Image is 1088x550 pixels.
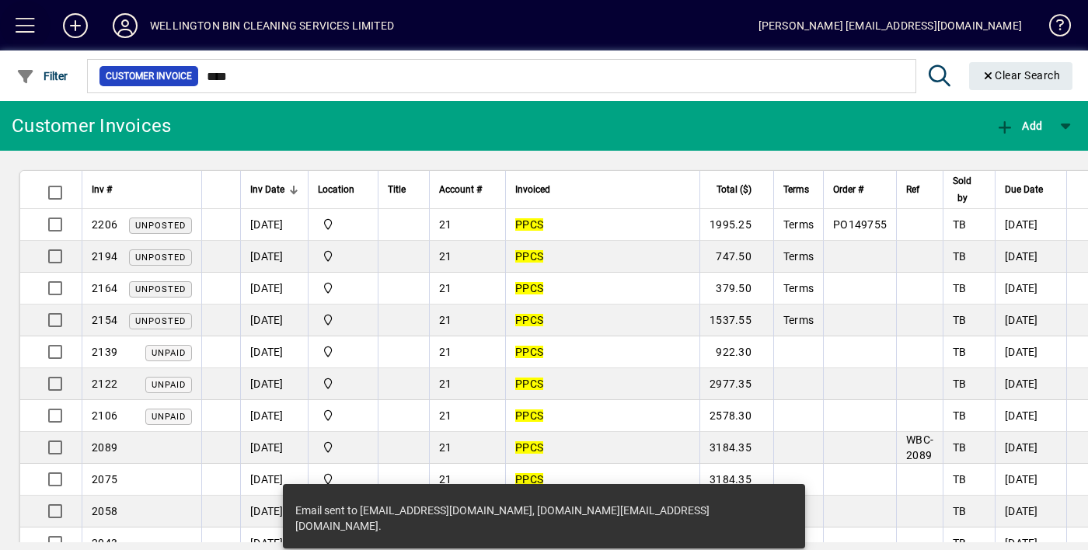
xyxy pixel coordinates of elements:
[953,409,967,422] span: TB
[439,250,452,263] span: 21
[953,314,967,326] span: TB
[995,209,1066,241] td: [DATE]
[240,305,308,336] td: [DATE]
[783,314,814,326] span: Terms
[135,316,186,326] span: Unposted
[783,250,814,263] span: Terms
[783,181,809,198] span: Terms
[135,252,186,263] span: Unposted
[240,336,308,368] td: [DATE]
[515,218,543,231] em: PPCS
[51,12,100,40] button: Add
[992,112,1046,140] button: Add
[833,181,863,198] span: Order #
[92,218,117,231] span: 2206
[717,181,751,198] span: Total ($)
[240,496,308,527] td: [DATE]
[100,12,150,40] button: Profile
[295,503,777,534] div: Email sent to [EMAIL_ADDRESS][DOMAIN_NAME], [DOMAIN_NAME][EMAIL_ADDRESS][DOMAIN_NAME].
[1005,181,1057,198] div: Due Date
[515,250,543,263] em: PPCS
[240,464,308,496] td: [DATE]
[515,378,543,390] em: PPCS
[699,432,773,464] td: 3184.35
[318,407,368,424] span: Central
[439,378,452,390] span: 21
[318,439,368,456] span: Central
[995,368,1066,400] td: [DATE]
[995,464,1066,496] td: [DATE]
[515,346,543,358] em: PPCS
[439,441,452,454] span: 21
[953,346,967,358] span: TB
[92,346,117,358] span: 2139
[439,409,452,422] span: 21
[906,181,933,198] div: Ref
[135,284,186,294] span: Unposted
[995,432,1066,464] td: [DATE]
[515,473,543,486] em: PPCS
[982,69,1061,82] span: Clear Search
[240,241,308,273] td: [DATE]
[953,218,967,231] span: TB
[92,250,117,263] span: 2194
[995,336,1066,368] td: [DATE]
[439,346,452,358] span: 21
[439,181,482,198] span: Account #
[699,368,773,400] td: 2977.35
[995,241,1066,273] td: [DATE]
[515,441,543,454] em: PPCS
[783,282,814,294] span: Terms
[388,181,420,198] div: Title
[515,314,543,326] em: PPCS
[515,181,550,198] span: Invoiced
[996,120,1042,132] span: Add
[439,282,452,294] span: 21
[953,441,967,454] span: TB
[953,172,971,207] span: Sold by
[135,221,186,231] span: Unposted
[240,368,308,400] td: [DATE]
[969,62,1073,90] button: Clear
[318,343,368,360] span: Central
[92,181,112,198] span: Inv #
[439,181,496,198] div: Account #
[699,209,773,241] td: 1995.25
[995,496,1066,527] td: [DATE]
[92,441,117,454] span: 2089
[240,400,308,432] td: [DATE]
[152,380,186,390] span: Unpaid
[699,336,773,368] td: 922.30
[318,312,368,329] span: Central
[318,248,368,265] span: Central
[318,181,354,198] span: Location
[515,282,543,294] em: PPCS
[995,273,1066,305] td: [DATE]
[1005,181,1043,198] span: Due Date
[439,314,452,326] span: 21
[250,181,284,198] span: Inv Date
[953,537,967,549] span: TB
[12,62,72,90] button: Filter
[240,432,308,464] td: [DATE]
[699,400,773,432] td: 2578.30
[515,181,690,198] div: Invoiced
[953,282,967,294] span: TB
[92,473,117,486] span: 2075
[92,181,192,198] div: Inv #
[953,250,967,263] span: TB
[783,218,814,231] span: Terms
[92,314,117,326] span: 2154
[318,181,368,198] div: Location
[152,348,186,358] span: Unpaid
[953,378,967,390] span: TB
[240,209,308,241] td: [DATE]
[699,305,773,336] td: 1537.55
[92,409,117,422] span: 2106
[995,400,1066,432] td: [DATE]
[12,113,171,138] div: Customer Invoices
[250,181,298,198] div: Inv Date
[953,505,967,517] span: TB
[953,172,985,207] div: Sold by
[515,409,543,422] em: PPCS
